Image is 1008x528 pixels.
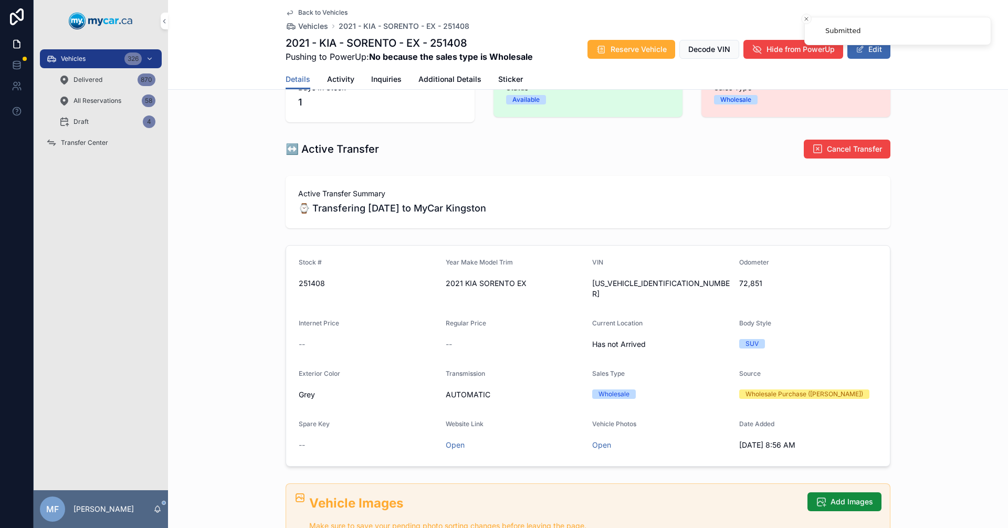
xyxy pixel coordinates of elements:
span: Year Make Model Trim [446,258,513,266]
div: 4 [143,115,155,128]
span: Inquiries [371,74,402,85]
span: Transfer Center [61,139,108,147]
div: SUV [745,339,759,349]
span: Stock # [299,258,322,266]
a: Details [286,70,310,90]
a: Transfer Center [40,133,162,152]
span: Hide from PowerUp [766,44,835,55]
strong: No because the sales type is Wholesale [369,51,533,62]
div: 58 [142,94,155,107]
div: Available [512,95,540,104]
span: -- [299,440,305,450]
div: 870 [138,73,155,86]
a: Sticker [498,70,523,91]
span: Exterior Color [299,369,340,377]
span: ⌚ Transfering [DATE] to MyCar Kingston [298,201,878,216]
span: VIN [592,258,603,266]
div: Wholesale [598,389,629,399]
a: Inquiries [371,70,402,91]
span: Spare Key [299,420,330,428]
span: Vehicles [61,55,86,63]
span: [DATE] 8:56 AM [739,440,878,450]
h2: Vehicle Images [309,494,799,512]
span: Internet Price [299,319,339,327]
span: All Reservations [73,97,121,105]
button: Decode VIN [679,40,739,59]
span: Activity [327,74,354,85]
span: Regular Price [446,319,486,327]
a: Open [592,440,611,449]
a: Back to Vehicles [286,8,348,17]
div: Wholesale Purchase ([PERSON_NAME]) [745,389,863,399]
span: Odometer [739,258,769,266]
div: Wholesale [720,95,751,104]
div: Submitted [825,26,860,36]
span: 2021 KIA SORENTO EX [446,278,584,289]
span: 1 [298,95,462,110]
button: Hide from PowerUp [743,40,843,59]
div: 326 [124,52,142,65]
a: 2021 - KIA - SORENTO - EX - 251408 [339,21,469,31]
span: Sticker [498,74,523,85]
span: Date Added [739,420,774,428]
button: Edit [847,40,890,59]
button: Add Images [807,492,881,511]
button: Close toast [801,14,812,24]
a: Additional Details [418,70,481,91]
span: [US_VEHICLE_IDENTIFICATION_NUMBER] [592,278,731,299]
button: Cancel Transfer [804,140,890,159]
h1: 2021 - KIA - SORENTO - EX - 251408 [286,36,533,50]
div: scrollable content [34,42,168,166]
span: Reserve Vehicle [611,44,667,55]
span: Sales Type [592,369,625,377]
span: Pushing to PowerUp: [286,50,533,63]
a: Draft4 [52,112,162,131]
span: 72,851 [739,278,878,289]
h1: ↔️ Active Transfer [286,142,379,156]
span: Vehicle Photos [592,420,636,428]
span: Details [286,74,310,85]
a: Vehicles [286,21,328,31]
span: AUTOMATIC [446,389,584,400]
span: Has not Arrived [592,339,646,350]
span: Draft [73,118,89,126]
span: 251408 [299,278,437,289]
span: -- [446,339,452,350]
span: Delivered [73,76,102,84]
span: Back to Vehicles [298,8,348,17]
span: Current Location [592,319,643,327]
span: Website Link [446,420,484,428]
a: Activity [327,70,354,91]
button: Reserve Vehicle [587,40,675,59]
span: Cancel Transfer [827,144,882,154]
a: Open [446,440,465,449]
span: MF [46,503,59,515]
span: Active Transfer Summary [298,188,878,199]
span: Transmission [446,369,485,377]
span: Vehicles [298,21,328,31]
a: Delivered870 [52,70,162,89]
span: Add Images [831,497,873,507]
span: Body Style [739,319,771,327]
img: App logo [69,13,133,29]
p: [PERSON_NAME] [73,504,134,514]
span: -- [299,339,305,350]
span: Grey [299,389,315,400]
span: Decode VIN [688,44,730,55]
a: All Reservations58 [52,91,162,110]
span: Additional Details [418,74,481,85]
a: Vehicles326 [40,49,162,68]
span: Source [739,369,761,377]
